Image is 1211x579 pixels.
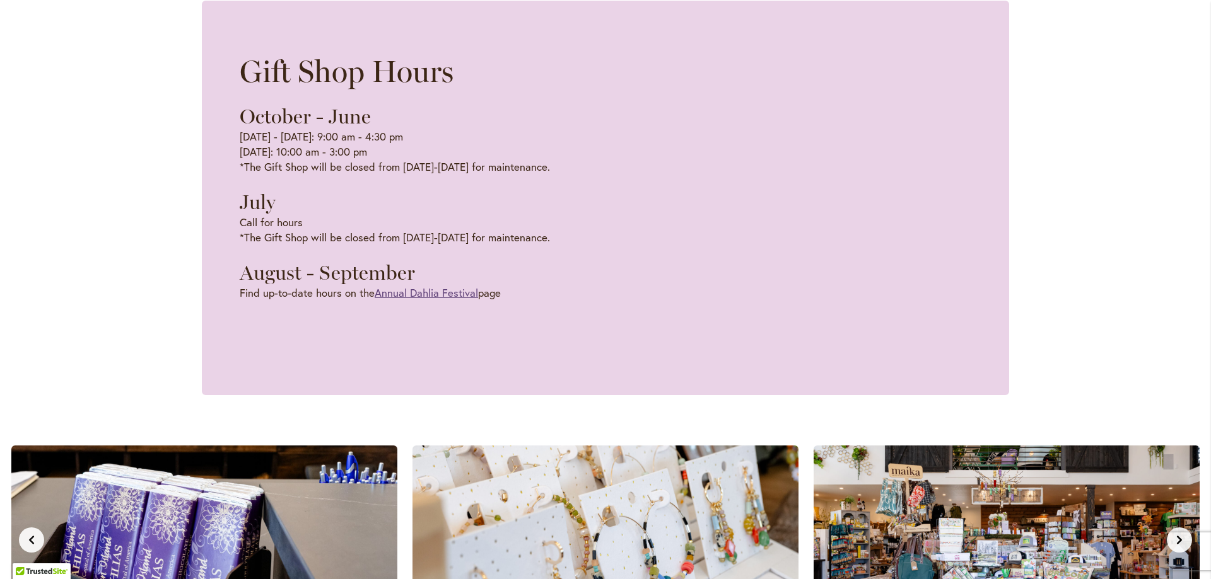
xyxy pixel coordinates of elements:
a: Call for hours [240,215,303,229]
h3: July [240,190,550,215]
button: Previous slide [19,527,44,553]
h3: August - September [240,260,550,285]
h2: Gift Shop Hours [240,54,550,89]
button: Next slide [1167,527,1192,553]
iframe: Embedded content from Google Maps Platform. [605,38,971,353]
p: *The Gift Shop will be closed from [DATE]-[DATE] for maintenance. [240,215,550,245]
h3: October - June [240,104,550,129]
p: [DATE] - [DATE]: 9:00 am - 4:30 pm [DATE]: 10:00 am - 3:00 pm *The Gift Shop will be closed from ... [240,129,550,175]
p: Find up-to-date hours on the page [240,285,550,301]
a: Annual Dahlia Festival [375,285,478,300]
